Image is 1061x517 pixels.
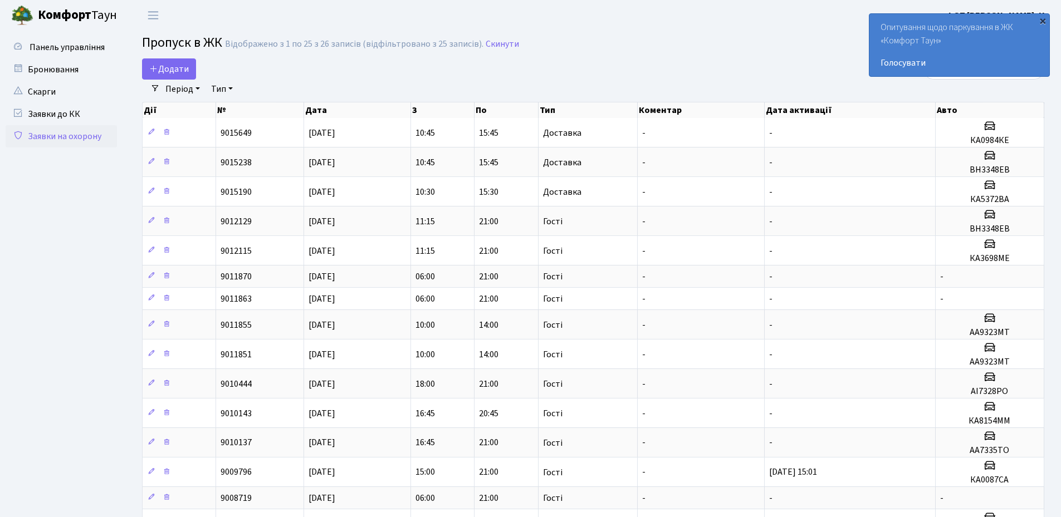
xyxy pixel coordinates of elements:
[769,270,772,283] span: -
[642,407,646,420] span: -
[638,102,765,118] th: Коментар
[30,41,105,53] span: Панель управління
[309,127,335,139] span: [DATE]
[309,270,335,283] span: [DATE]
[221,407,252,420] span: 9010143
[543,188,581,196] span: Доставка
[221,245,252,257] span: 9012115
[411,102,475,118] th: З
[642,378,646,390] span: -
[221,466,252,479] span: 9009796
[642,348,646,361] span: -
[769,319,772,331] span: -
[6,36,117,58] a: Панель управління
[6,103,117,125] a: Заявки до КК
[479,492,498,504] span: 21:00
[309,293,335,305] span: [DATE]
[479,293,498,305] span: 21:00
[309,215,335,228] span: [DATE]
[415,348,435,361] span: 10:00
[642,127,646,139] span: -
[940,492,943,504] span: -
[221,293,252,305] span: 9011863
[543,321,563,329] span: Гості
[940,386,1039,397] h5: AI7328PO
[642,437,646,449] span: -
[415,215,435,228] span: 11:15
[221,186,252,198] span: 9015190
[642,186,646,198] span: -
[221,319,252,331] span: 9011855
[309,186,335,198] span: [DATE]
[479,319,498,331] span: 14:00
[6,125,117,147] a: Заявки на охорону
[221,270,252,283] span: 9011870
[543,247,563,255] span: Гості
[221,378,252,390] span: 9010444
[415,156,435,169] span: 10:45
[415,378,435,390] span: 18:00
[642,293,646,305] span: -
[543,294,563,303] span: Гості
[940,357,1039,367] h5: АА9323МТ
[869,14,1049,76] div: Опитування щодо паркування в ЖК «Комфорт Таун»
[207,80,237,99] a: Тип
[539,102,638,118] th: Тип
[221,492,252,504] span: 9008719
[309,466,335,479] span: [DATE]
[479,348,498,361] span: 14:00
[221,127,252,139] span: 9015649
[940,194,1039,205] h5: КА5372ВА
[769,186,772,198] span: -
[769,293,772,305] span: -
[543,468,563,477] span: Гості
[309,492,335,504] span: [DATE]
[309,407,335,420] span: [DATE]
[6,81,117,103] a: Скарги
[309,378,335,390] span: [DATE]
[543,380,563,388] span: Гості
[415,186,435,198] span: 10:30
[143,102,216,118] th: Дії
[543,158,581,167] span: Доставка
[304,102,411,118] th: Дата
[543,439,563,447] span: Гості
[769,466,817,479] span: [DATE] 15:01
[415,127,435,139] span: 10:45
[479,437,498,449] span: 21:00
[415,492,435,504] span: 06:00
[1037,15,1048,26] div: ×
[769,492,772,504] span: -
[221,215,252,228] span: 9012129
[479,245,498,257] span: 21:00
[479,270,498,283] span: 21:00
[940,416,1039,426] h5: КА8154ММ
[769,407,772,420] span: -
[940,165,1039,175] h5: ВН3348ЕВ
[415,293,435,305] span: 06:00
[543,494,563,503] span: Гості
[881,56,1038,70] a: Голосувати
[940,135,1039,146] h5: КА0984КЕ
[479,186,498,198] span: 15:30
[769,378,772,390] span: -
[765,102,936,118] th: Дата активації
[415,407,435,420] span: 16:45
[946,9,1048,22] a: ФОП [PERSON_NAME]. Н.
[161,80,204,99] a: Період
[309,437,335,449] span: [DATE]
[415,245,435,257] span: 11:15
[479,466,498,479] span: 21:00
[38,6,91,24] b: Комфорт
[6,58,117,81] a: Бронювання
[769,437,772,449] span: -
[415,466,435,479] span: 15:00
[940,224,1039,234] h5: ВН3348ЕВ
[642,270,646,283] span: -
[940,293,943,305] span: -
[940,475,1039,485] h5: КА0087СА
[221,348,252,361] span: 9011851
[221,156,252,169] span: 9015238
[38,6,117,25] span: Таун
